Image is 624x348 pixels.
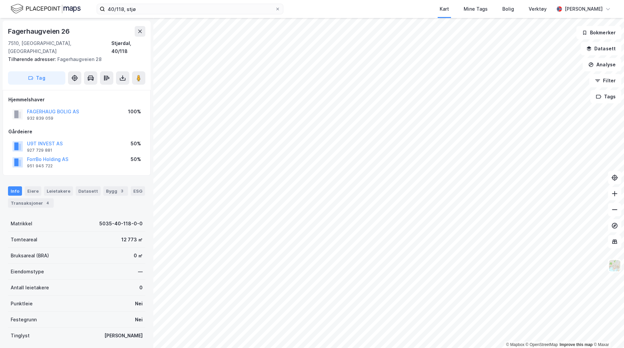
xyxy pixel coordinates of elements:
[99,220,143,228] div: 5035-40-118-0-0
[589,74,621,87] button: Filter
[8,128,145,136] div: Gårdeiere
[591,316,624,348] iframe: Chat Widget
[560,342,593,347] a: Improve this map
[104,332,143,340] div: [PERSON_NAME]
[105,4,275,14] input: Søk på adresse, matrikkel, gårdeiere, leietakere eller personer
[529,5,547,13] div: Verktøy
[135,300,143,308] div: Nei
[121,236,143,244] div: 12 773 ㎡
[11,220,32,228] div: Matrikkel
[131,186,145,196] div: ESG
[11,332,30,340] div: Tinglyst
[119,188,125,194] div: 3
[526,342,558,347] a: OpenStreetMap
[11,300,33,308] div: Punktleie
[464,5,488,13] div: Mine Tags
[8,26,71,37] div: Fagerhaugveien 26
[11,268,44,276] div: Eiendomstype
[44,200,51,206] div: 4
[576,26,621,39] button: Bokmerker
[608,259,621,272] img: Z
[11,236,37,244] div: Tomteareal
[135,316,143,324] div: Nei
[591,316,624,348] div: Kontrollprogram for chat
[44,186,73,196] div: Leietakere
[8,55,140,63] div: Fagerhaugveien 28
[139,284,143,292] div: 0
[11,252,49,260] div: Bruksareal (BRA)
[103,186,128,196] div: Bygg
[131,140,141,148] div: 50%
[138,268,143,276] div: —
[8,96,145,104] div: Hjemmelshaver
[27,163,53,169] div: 951 945 722
[506,342,524,347] a: Mapbox
[581,42,621,55] button: Datasett
[11,316,37,324] div: Festegrunn
[128,108,141,116] div: 100%
[8,186,22,196] div: Info
[8,71,65,85] button: Tag
[25,186,41,196] div: Eiere
[76,186,101,196] div: Datasett
[502,5,514,13] div: Bolig
[8,39,111,55] div: 7510, [GEOGRAPHIC_DATA], [GEOGRAPHIC_DATA]
[134,252,143,260] div: 0 ㎡
[27,148,52,153] div: 927 729 881
[27,116,53,121] div: 932 839 059
[131,155,141,163] div: 50%
[11,3,81,15] img: logo.f888ab2527a4732fd821a326f86c7f29.svg
[111,39,145,55] div: Stjørdal, 40/118
[590,90,621,103] button: Tags
[8,198,54,208] div: Transaksjoner
[565,5,603,13] div: [PERSON_NAME]
[583,58,621,71] button: Analyse
[11,284,49,292] div: Antall leietakere
[8,56,57,62] span: Tilhørende adresser:
[440,5,449,13] div: Kart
